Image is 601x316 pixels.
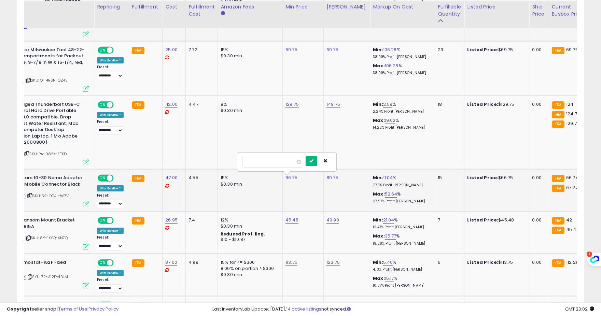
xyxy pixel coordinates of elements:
span: 124 [566,101,573,107]
b: Max: [373,191,385,197]
div: Amazon Fees [221,3,280,11]
small: FBA [552,217,564,225]
div: $66.75 [467,175,524,181]
p: 10.67% Profit [PERSON_NAME] [373,283,430,288]
a: 35.77 [385,233,396,240]
div: 4.99 [188,259,212,265]
div: 0.00 [532,47,543,53]
div: % [373,175,430,187]
div: Fulfillment [132,3,159,11]
span: 124.79 [566,111,580,117]
span: ON [98,102,107,107]
div: 15% [221,175,277,181]
div: seller snap | | [7,306,118,313]
a: 47.00 [165,174,178,181]
div: Win BuyBox * [97,57,124,63]
span: 129.75 [566,120,579,127]
small: FBA [552,175,564,182]
p: 38.09% Profit [PERSON_NAME] [373,71,430,75]
span: 45.48 [566,226,579,233]
a: 89.75 [326,174,338,181]
span: OFF [113,175,124,181]
div: $113.75 [467,259,524,265]
span: 112.29 [566,259,578,265]
div: $10 - $10.87 [221,237,277,243]
a: 52.64 [385,191,397,198]
div: $0.30 min [221,272,277,278]
div: 4.47 [188,101,212,107]
a: 123.75 [326,259,340,266]
a: 25.00 [165,46,178,53]
div: Win BuyBox * [97,228,124,234]
div: 15 [438,175,459,181]
a: 69.75 [326,46,338,53]
div: Last InventoryLab Update: [DATE], not synced. [212,306,594,313]
small: FBA [132,101,144,109]
div: 12% [221,217,277,223]
a: Terms of Use [58,306,87,312]
a: 113.75 [285,259,297,266]
div: $0.30 min [221,223,277,229]
div: Fulfillment Cost [188,3,215,18]
p: 4.13% Profit [PERSON_NAME] [373,267,430,272]
span: OFF [113,260,124,266]
div: 0.00 [532,259,543,265]
div: 0.00 [532,101,543,107]
div: % [373,117,430,130]
div: 0.00 [532,175,543,181]
a: 69.75 [285,46,297,53]
div: Repricing [97,3,126,11]
div: $0.30 min [221,181,277,187]
div: 4.55 [188,175,212,181]
div: 7.4 [188,217,212,223]
small: FBA [552,227,564,234]
a: 106.28 [385,62,399,69]
a: 19.02 [385,117,396,124]
div: 15% [221,47,277,53]
div: % [373,47,430,59]
div: 8% [221,101,277,107]
a: Privacy Policy [88,306,118,312]
b: LaCie Rugged Thunderbolt USB-C 2TB External Hard Drive Portable HDD USB 3.0 compatible, Drop Shoc... [2,101,85,147]
small: FBA [552,101,564,109]
b: Min: [373,174,383,181]
span: OFF [113,102,124,107]
span: | SKU: O1-4RSN-OZ43 [25,77,68,83]
div: % [373,259,430,272]
a: 45.48 [285,217,298,224]
span: | SKU: 8Y-1XYQ-4N7Q [25,235,68,241]
div: 23 [438,47,459,53]
a: 112.00 [165,101,178,108]
a: 49.99 [326,217,339,224]
div: 18 [438,101,459,107]
div: 15% for <= $300 [221,259,277,265]
div: % [373,275,430,288]
span: ON [98,218,107,224]
div: $45.48 [467,217,524,223]
div: Preset: [97,65,124,80]
a: 14 active listings [286,306,321,312]
a: 15.17 [385,275,394,282]
p: 7.78% Profit [PERSON_NAME] [373,183,430,188]
span: 2025-10-12 20:02 GMT [565,306,594,312]
b: Max: [373,62,385,69]
span: ON [98,47,107,53]
div: $129.75 [467,101,524,107]
span: 66.74 [566,174,578,181]
small: FBA [552,120,564,128]
div: Preset: [97,235,124,250]
div: [PERSON_NAME] [326,3,367,11]
b: Listed Price: [467,217,498,223]
div: 0.00 [532,217,543,223]
div: Fulfillable Quantity [438,3,461,18]
b: Listed Price: [467,101,498,107]
a: 11.04 [383,174,393,181]
div: Win BuyBox * [97,185,124,191]
a: 26.95 [165,217,178,224]
div: 8.00% on portion > $300 [221,265,277,272]
div: % [373,191,430,204]
b: Suitable for Milwaukee Tool 48-22-8435 5 Compartments for Packout Tool Case, 9-7/8 In W X 15-1/4,... [2,47,85,74]
span: 42 [566,217,572,223]
small: FBA [132,259,144,267]
div: % [373,101,430,114]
